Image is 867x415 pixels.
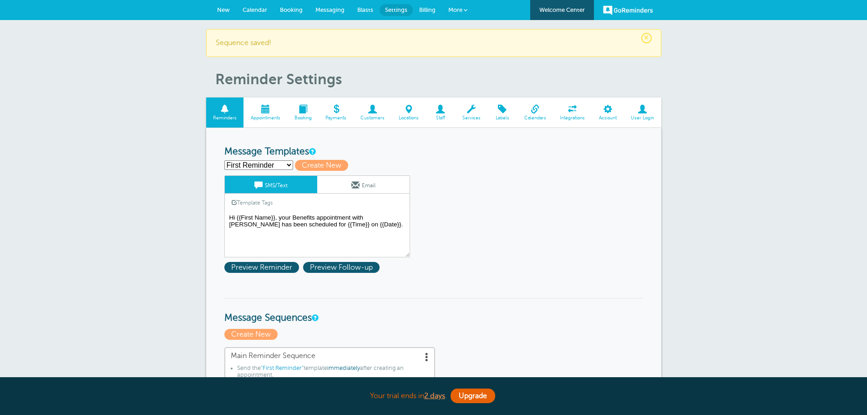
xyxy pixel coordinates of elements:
[224,330,280,338] a: Create New
[224,347,435,406] a: Main Reminder Sequence Send the"First Reminder"templateimmediatelyafter creating an appointment.S...
[216,39,652,47] p: Sequence saved!
[224,146,643,158] h3: Message Templates
[243,6,267,13] span: Calendar
[224,262,299,273] span: Preview Reminder
[487,97,517,128] a: Labels
[323,115,349,121] span: Payments
[522,115,548,121] span: Calendars
[385,6,407,13] span: Settings
[451,389,495,403] a: Upgrade
[224,263,303,272] a: Preview Reminder
[629,115,657,121] span: User Login
[641,33,652,43] span: ×
[426,97,455,128] a: Staff
[358,115,387,121] span: Customers
[597,115,619,121] span: Account
[312,315,317,321] a: Message Sequences allow you to setup multiple reminder schedules that can use different Message T...
[380,4,413,16] a: Settings
[295,161,352,169] a: Create New
[424,392,445,400] a: 2 days
[211,115,239,121] span: Reminders
[287,97,319,128] a: Booking
[492,115,512,121] span: Labels
[317,176,410,193] a: Email
[237,365,429,382] li: Send the template after creating an appointment.
[419,6,436,13] span: Billing
[224,298,643,324] h3: Message Sequences
[357,6,373,13] span: Blasts
[295,160,348,171] span: Create New
[354,97,392,128] a: Customers
[396,115,421,121] span: Locations
[558,115,588,121] span: Integrations
[303,263,382,272] a: Preview Follow-up
[309,149,314,154] a: This is the wording for your reminder and follow-up messages. You can create multiple templates i...
[217,6,230,13] span: New
[448,6,462,13] span: More
[292,115,314,121] span: Booking
[231,352,429,360] span: Main Reminder Sequence
[315,6,345,13] span: Messaging
[248,115,283,121] span: Appointments
[206,386,661,406] div: Your trial ends in .
[224,329,278,340] span: Create New
[460,115,483,121] span: Services
[517,97,553,128] a: Calendars
[455,97,487,128] a: Services
[319,97,354,128] a: Payments
[430,115,451,121] span: Staff
[225,176,317,193] a: SMS/Text
[215,71,661,88] h1: Reminder Settings
[327,365,360,371] span: immediately
[624,97,661,128] a: User Login
[243,97,287,128] a: Appointments
[225,194,279,211] a: Template Tags
[592,97,624,128] a: Account
[224,212,410,257] textarea: Hi {{First Name}}, your Benefits appointment with [PERSON_NAME] has been scheduled for {{Time}} o...
[553,97,592,128] a: Integrations
[261,365,304,371] span: "First Reminder"
[392,97,426,128] a: Locations
[303,262,380,273] span: Preview Follow-up
[280,6,303,13] span: Booking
